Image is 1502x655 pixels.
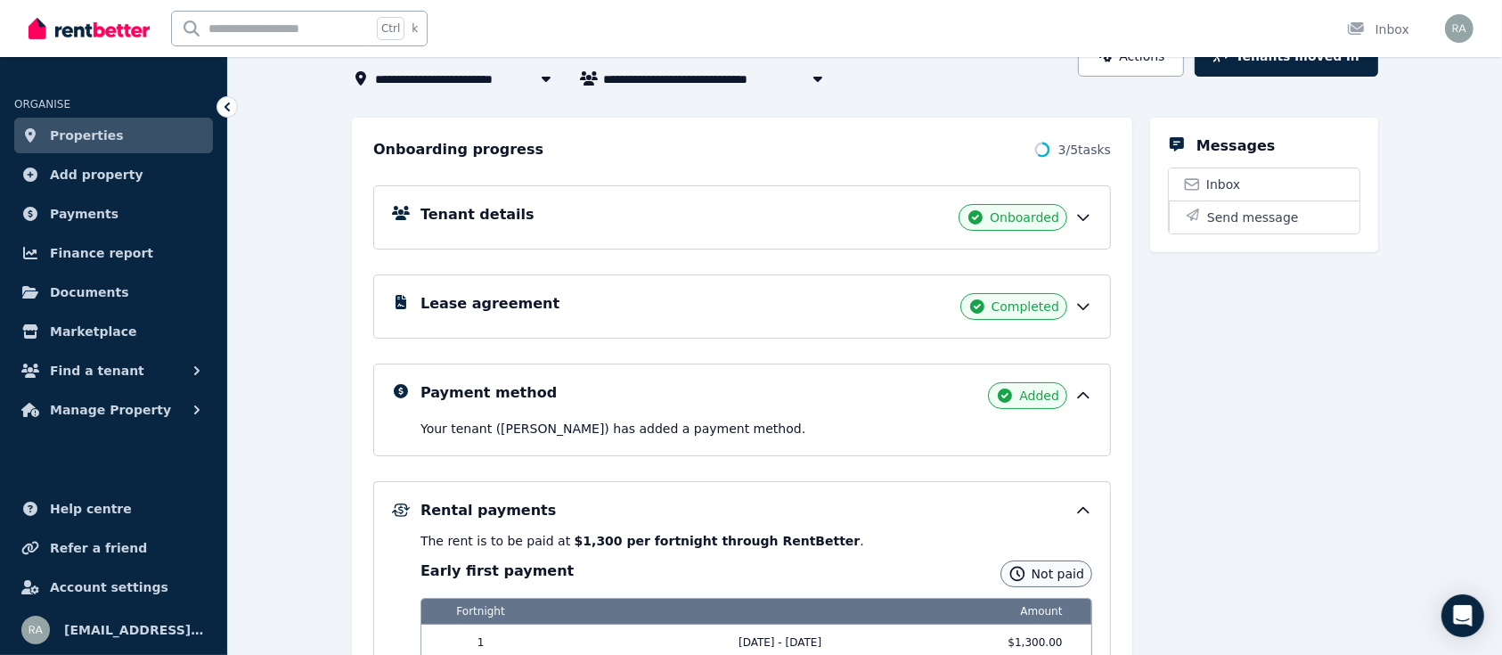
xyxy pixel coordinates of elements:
[1441,594,1484,637] div: Open Intercom Messenger
[50,360,144,381] span: Find a tenant
[50,242,153,264] span: Finance report
[992,298,1059,315] span: Completed
[420,420,1092,438] p: Your tenant ([PERSON_NAME]) has added a payment method.
[990,209,1059,226] span: Onboarded
[420,532,1092,550] p: The rent is to be paid at .
[875,599,1069,624] span: Amount
[50,164,143,185] span: Add property
[29,15,150,42] img: RentBetter
[64,619,206,641] span: [EMAIL_ADDRESS][DOMAIN_NAME]
[875,635,1069,650] span: $1,300.00
[14,118,213,153] a: Properties
[14,98,70,111] span: ORGANISE
[575,534,861,548] b: $1,300 per fortnight through RentBetter
[392,504,410,517] img: Rental Payments
[14,530,213,566] a: Refer a friend
[50,399,171,421] span: Manage Property
[1169,168,1359,201] a: Inbox
[14,353,213,389] button: Find a tenant
[50,125,124,146] span: Properties
[14,392,213,428] button: Manage Property
[377,17,404,40] span: Ctrl
[373,139,543,160] h2: Onboarding progress
[14,196,213,232] a: Payments
[14,491,213,527] a: Help centre
[420,500,556,521] h5: Rental payments
[432,599,529,624] span: Fortnight
[432,635,529,650] span: 1
[1058,141,1111,159] span: 3 / 5 tasks
[1019,387,1059,405] span: Added
[1445,14,1473,43] img: rajnvijaya@gmail.com
[50,498,132,520] span: Help centre
[14,274,213,310] a: Documents
[420,561,574,582] h3: Early first payment
[14,157,213,192] a: Add property
[420,293,559,315] h5: Lease agreement
[1196,135,1275,157] h5: Messages
[50,577,168,598] span: Account settings
[14,314,213,349] a: Marketplace
[14,569,213,605] a: Account settings
[420,382,557,404] h5: Payment method
[21,616,50,644] img: rajnvijaya@gmail.com
[420,204,535,225] h5: Tenant details
[14,235,213,271] a: Finance report
[50,321,136,342] span: Marketplace
[50,203,118,225] span: Payments
[1206,176,1240,193] span: Inbox
[1169,201,1359,233] button: Send message
[1347,20,1409,38] div: Inbox
[50,537,147,559] span: Refer a friend
[1207,209,1299,226] span: Send message
[50,282,129,303] span: Documents
[412,21,418,36] span: k
[540,635,864,650] span: [DATE] - [DATE]
[1032,565,1084,583] span: Not paid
